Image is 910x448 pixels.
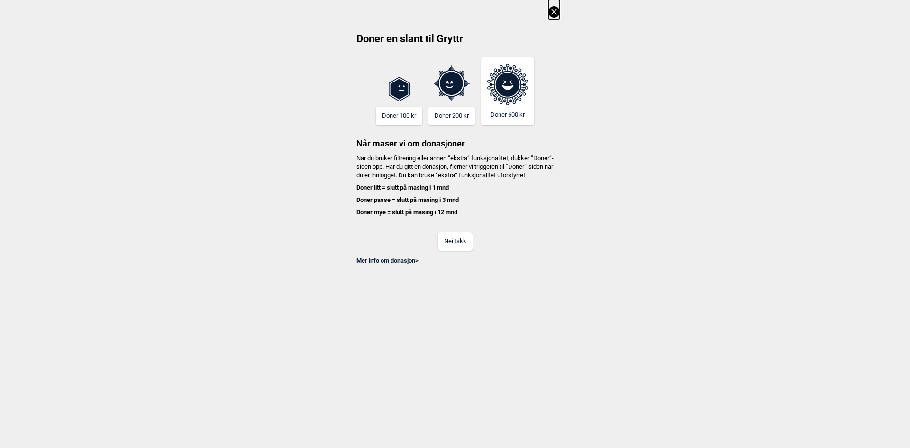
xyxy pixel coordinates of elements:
[350,32,560,53] h2: Doner en slant til Gryttr
[428,107,475,125] button: Doner 200 kr
[350,154,560,217] h4: Når du bruker filtrering eller annen “ekstra” funksjonalitet, dukker “Doner”-siden opp. Har du gi...
[438,232,473,251] button: Nei takk
[356,257,419,264] a: Mer info om donasjon>
[356,209,457,216] b: Doner mye = slutt på masing i 12 mnd
[350,125,560,149] h3: Når maser vi om donasjoner
[356,196,459,203] b: Doner passe = slutt på masing i 3 mnd
[356,184,449,191] b: Doner litt = slutt på masing i 1 mnd
[376,107,422,125] button: Doner 100 kr
[481,57,534,125] button: Doner 600 kr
